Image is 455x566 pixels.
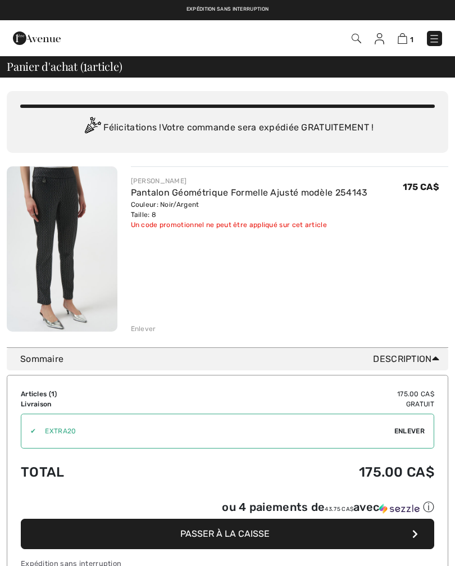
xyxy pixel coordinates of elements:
[180,528,270,539] span: Passer à la caisse
[7,61,122,72] span: Panier d'achat ( article)
[222,500,434,515] div: ou 4 paiements de avec
[373,352,444,366] span: Description
[36,414,394,448] input: Code promo
[51,390,54,398] span: 1
[375,33,384,44] img: Mes infos
[83,58,87,73] span: 1
[172,453,434,491] td: 175.00 CA$
[21,519,434,549] button: Passer à la caisse
[21,426,36,436] div: ✔
[325,506,353,513] span: 43.75 CA$
[403,182,439,192] span: 175 CA$
[172,399,434,409] td: Gratuit
[410,35,413,44] span: 1
[131,324,156,334] div: Enlever
[131,220,368,230] div: Un code promotionnel ne peut être appliqué sur cet article
[398,33,407,44] img: Panier d'achat
[7,166,117,332] img: Pantalon Géométrique Formelle Ajusté modèle 254143
[13,27,61,49] img: 1ère Avenue
[429,33,440,44] img: Menu
[13,32,61,43] a: 1ère Avenue
[20,117,435,139] div: Félicitations ! Votre commande sera expédiée GRATUITEMENT !
[394,426,425,436] span: Enlever
[81,117,103,139] img: Congratulation2.svg
[21,399,172,409] td: Livraison
[21,453,172,491] td: Total
[131,187,368,198] a: Pantalon Géométrique Formelle Ajusté modèle 254143
[172,389,434,399] td: 175.00 CA$
[131,200,368,220] div: Couleur: Noir/Argent Taille: 8
[20,352,444,366] div: Sommaire
[379,504,420,514] img: Sezzle
[352,34,361,43] img: Recherche
[21,389,172,399] td: Articles ( )
[131,176,368,186] div: [PERSON_NAME]
[21,500,434,519] div: ou 4 paiements de43.75 CA$avecSezzle Cliquez pour en savoir plus sur Sezzle
[398,31,413,45] a: 1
